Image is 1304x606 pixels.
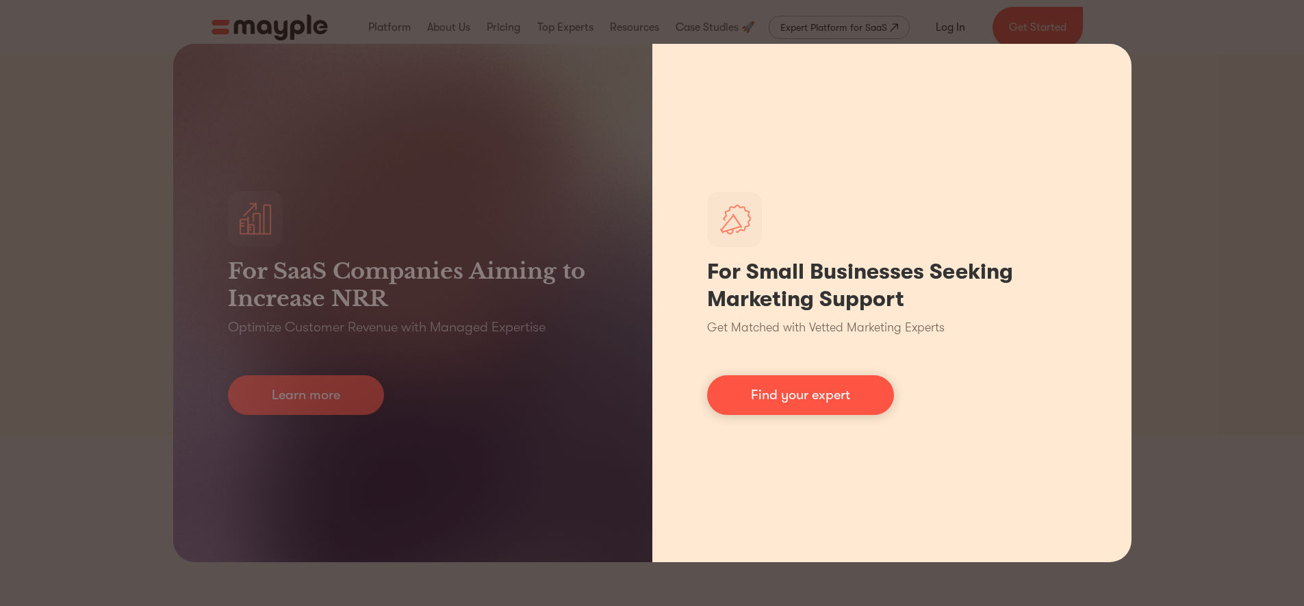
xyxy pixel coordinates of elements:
[228,318,546,337] p: Optimize Customer Revenue with Managed Expertise
[707,318,945,337] p: Get Matched with Vetted Marketing Experts
[707,258,1077,313] h1: For Small Businesses Seeking Marketing Support
[707,375,894,415] a: Find your expert
[228,257,598,312] h3: For SaaS Companies Aiming to Increase NRR
[228,375,384,415] a: Learn more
